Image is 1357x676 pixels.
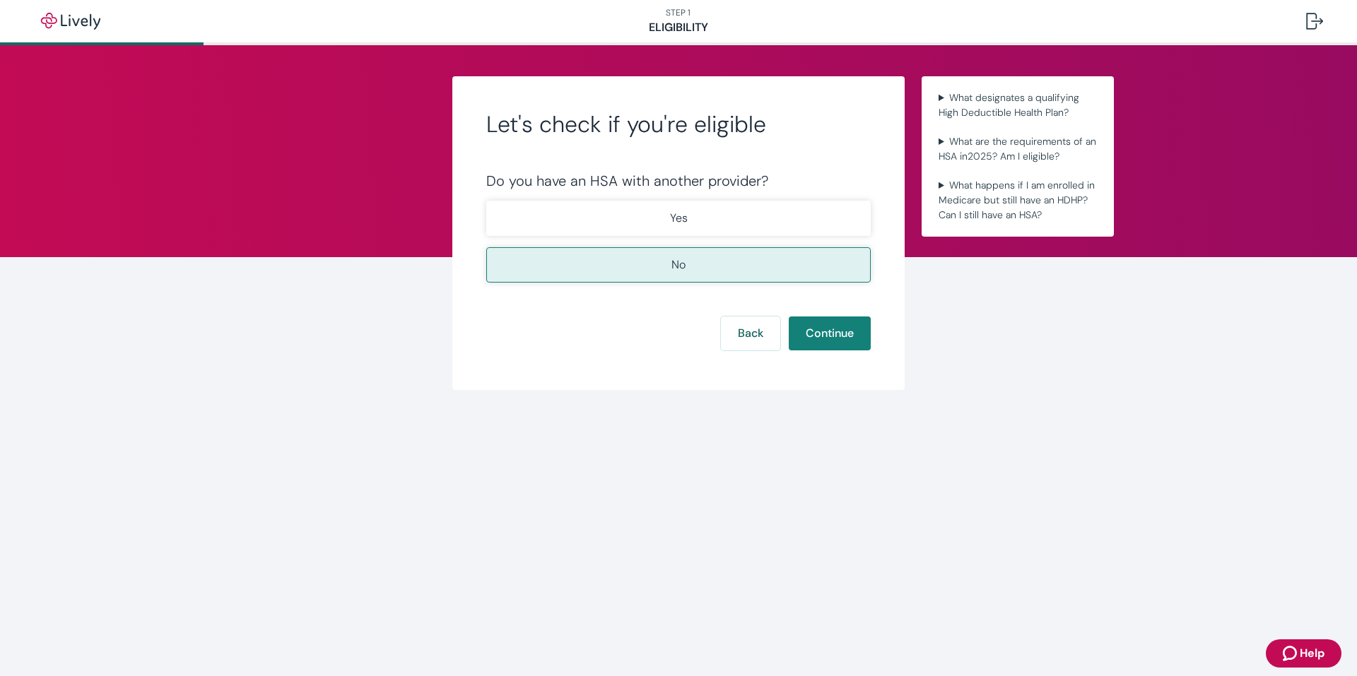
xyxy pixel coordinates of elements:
svg: Zendesk support icon [1283,645,1300,662]
p: No [671,256,686,273]
button: Continue [789,316,871,350]
div: Do you have an HSA with another provider? [486,172,871,189]
summary: What designates a qualifying High Deductible Health Plan? [933,88,1103,123]
button: Yes [486,201,871,236]
button: Zendesk support iconHelp [1266,639,1341,668]
button: Back [721,316,780,350]
summary: What are the requirements of an HSA in2025? Am I eligible? [933,131,1103,167]
span: Help [1300,645,1324,662]
img: Lively [31,13,110,30]
p: Yes [670,210,688,227]
h2: Let's check if you're eligible [486,110,871,138]
button: Log out [1295,4,1334,38]
summary: What happens if I am enrolled in Medicare but still have an HDHP? Can I still have an HSA? [933,175,1103,225]
button: No [486,247,871,283]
